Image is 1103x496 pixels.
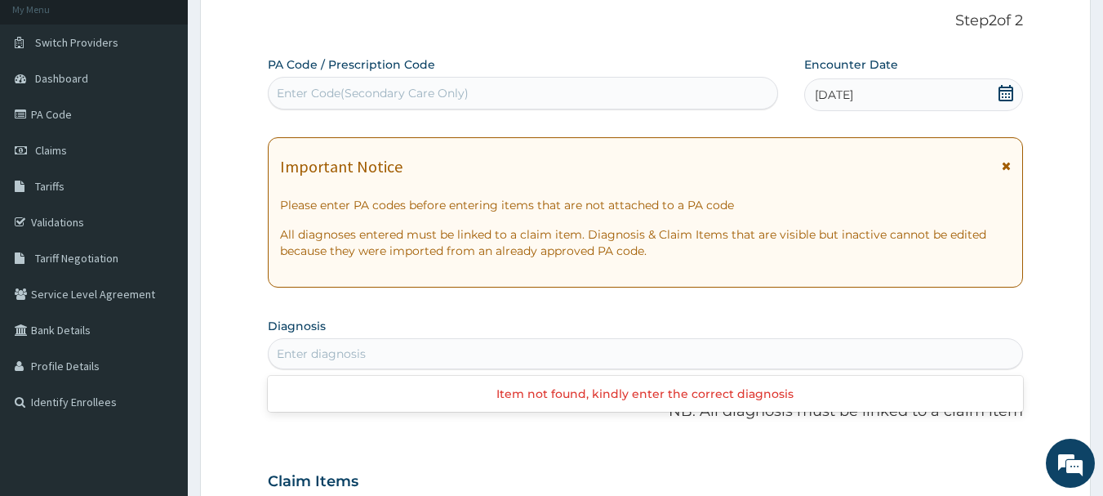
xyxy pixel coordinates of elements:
span: We're online! [95,145,225,311]
p: All diagnoses entered must be linked to a claim item. Diagnosis & Claim Items that are visible bu... [280,226,1012,259]
textarea: Type your message and hit 'Enter' [8,326,311,383]
h1: Important Notice [280,158,403,176]
span: Switch Providers [35,35,118,50]
div: Minimize live chat window [268,8,307,47]
span: [DATE] [815,87,853,103]
span: Tariffs [35,179,64,194]
h3: Claim Items [268,473,358,491]
div: Enter Code(Secondary Care Only) [277,85,469,101]
label: PA Code / Prescription Code [268,56,435,73]
p: Step 2 of 2 [268,12,1024,30]
div: Item not found, kindly enter the correct diagnosis [268,379,1024,409]
span: Tariff Negotiation [35,251,118,266]
span: Claims [35,143,67,158]
span: Dashboard [35,71,88,86]
label: Diagnosis [268,318,326,334]
div: Enter diagnosis [277,346,366,362]
label: Encounter Date [804,56,898,73]
div: Chat with us now [85,92,274,113]
p: Please enter PA codes before entering items that are not attached to a PA code [280,197,1012,213]
img: d_794563401_company_1708531726252_794563401 [30,82,66,123]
